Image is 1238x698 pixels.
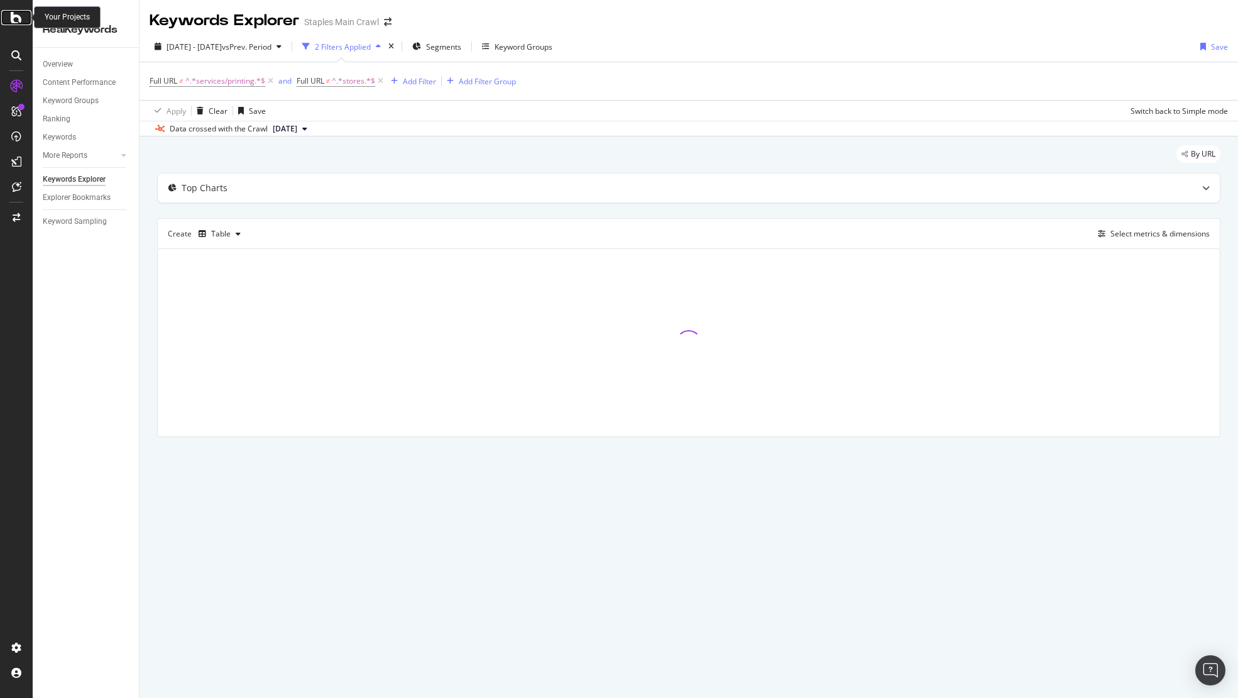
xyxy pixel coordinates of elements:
span: [DATE] - [DATE] [167,42,222,52]
button: Apply [150,101,186,121]
button: Select metrics & dimensions [1093,226,1210,241]
span: Segments [426,42,461,52]
div: Explorer Bookmarks [43,191,111,204]
div: Save [1211,42,1228,52]
a: Keywords Explorer [43,173,130,186]
span: ^.*services/printing.*$ [185,72,265,90]
div: Content Performance [43,76,116,89]
button: Segments [407,36,466,57]
span: By URL [1191,150,1215,158]
div: Data crossed with the Crawl [170,123,268,135]
div: Add Filter Group [459,76,516,87]
a: Keyword Sampling [43,215,130,228]
div: Select metrics & dimensions [1110,228,1210,239]
div: Create [168,224,246,244]
div: Overview [43,58,73,71]
div: Keywords Explorer [43,173,106,186]
div: More Reports [43,149,87,162]
button: 2 Filters Applied [297,36,386,57]
div: Ranking [43,113,70,126]
div: Keyword Groups [495,42,552,52]
a: More Reports [43,149,118,162]
div: 2 Filters Applied [315,42,371,52]
div: Staples Main Crawl [304,16,379,28]
div: Save [249,106,266,116]
div: Your Projects [45,12,90,23]
span: vs Prev. Period [222,42,271,52]
div: Apply [167,106,186,116]
button: Switch back to Simple mode [1126,101,1228,121]
div: and [278,75,292,86]
div: arrow-right-arrow-left [384,18,392,26]
div: Keyword Sampling [43,215,107,228]
div: Keywords [43,131,76,144]
button: Keyword Groups [477,36,557,57]
button: Add Filter [386,74,436,89]
span: ≠ [179,75,184,86]
div: Clear [209,106,227,116]
button: Table [194,224,246,244]
div: times [386,40,397,53]
div: Table [211,230,231,238]
span: ^.*stores.*$ [332,72,375,90]
a: Content Performance [43,76,130,89]
button: Clear [192,101,227,121]
a: Ranking [43,113,130,126]
div: RealKeywords [43,23,129,37]
div: Add Filter [403,76,436,87]
a: Explorer Bookmarks [43,191,130,204]
button: Save [233,101,266,121]
span: 2024 Nov. 30th [273,123,297,135]
a: Keywords [43,131,130,144]
span: Full URL [150,75,177,86]
div: Keyword Groups [43,94,99,108]
span: ≠ [326,75,331,86]
div: Top Charts [182,182,227,194]
button: [DATE] [268,121,312,136]
div: Keywords Explorer [150,10,299,31]
button: [DATE] - [DATE]vsPrev. Period [150,36,287,57]
button: Save [1195,36,1228,57]
span: Full URL [297,75,324,86]
button: and [278,75,292,87]
a: Keyword Groups [43,94,130,108]
div: legacy label [1176,145,1220,163]
div: Switch back to Simple mode [1131,106,1228,116]
button: Add Filter Group [442,74,516,89]
a: Overview [43,58,130,71]
div: Open Intercom Messenger [1195,655,1225,685]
